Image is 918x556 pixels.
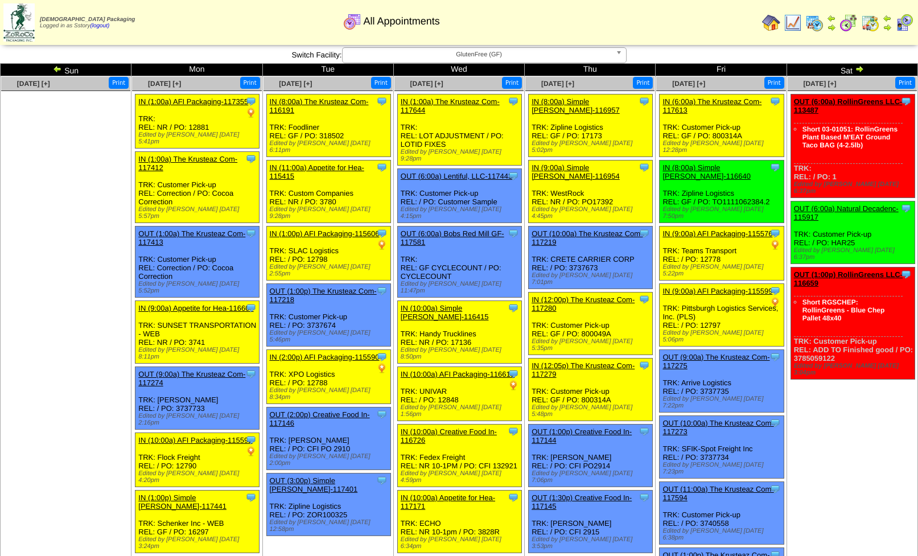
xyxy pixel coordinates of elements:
div: Edited by [PERSON_NAME] [DATE] 6:34pm [401,536,521,550]
div: Edited by [PERSON_NAME] [DATE] 4:59pm [401,470,521,484]
div: Edited by [PERSON_NAME] [DATE] 4:20pm [138,470,259,484]
a: IN (6:00a) The Krusteaz Com-117613 [662,97,761,114]
button: Print [240,77,260,89]
a: [DATE] [+] [279,80,312,88]
img: Tooltip [639,294,650,305]
a: [DATE] [+] [803,80,836,88]
a: OUT (2:00p) Creative Food In-117146 [270,410,370,427]
div: Edited by [PERSON_NAME] [DATE] 5:46pm [270,330,390,343]
img: Tooltip [245,434,257,446]
img: Tooltip [245,368,257,380]
a: [DATE] [+] [148,80,181,88]
a: OUT (6:00a) Bobs Red Mill GF-117581 [401,229,504,246]
div: TRK: Fedex Freight REL: NR 10-1PM / PO: CFI 132921 [397,425,521,487]
div: Edited by [PERSON_NAME] [DATE] 4:45pm [532,206,652,220]
a: IN (9:00a) AFI Packaging-115576 [662,229,772,238]
a: OUT (6:00a) Lentiful, LLC-117443 [401,172,512,180]
img: zoroco-logo-small.webp [3,3,35,42]
span: [DEMOGRAPHIC_DATA] Packaging [40,17,135,23]
a: IN (2:00p) AFI Packaging-115590 [270,353,380,361]
img: Tooltip [769,417,781,429]
div: Edited by [PERSON_NAME] [DATE] 5:02pm [532,140,652,154]
div: TRK: Zipline Logistics REL: / PO: ZOR100325 [266,473,390,536]
a: IN (8:00a) The Krusteaz Com-116191 [270,97,369,114]
a: OUT (9:00a) The Krusteaz Com-117274 [138,370,245,387]
div: TRK: REL: GF CYCLECOUNT / PO: CYCLECOUNT [397,226,521,298]
a: IN (1:00a) The Krusteaz Com-117644 [401,97,500,114]
img: Tooltip [376,409,388,420]
img: Tooltip [769,96,781,107]
div: TRK: ECHO REL: NR 10-1pm / PO: 3828R [397,491,521,553]
a: IN (1:00a) AFI Packaging-117355 [138,97,248,106]
span: All Appointments [364,15,440,27]
img: arrowleft.gif [53,64,62,73]
div: TRK: [PERSON_NAME] REL: / PO: 3737733 [135,367,260,430]
img: PO [245,107,257,118]
a: OUT (1:00p) The Krusteaz Com-117218 [270,287,377,304]
div: Edited by [PERSON_NAME] [DATE] 3:04pm [794,363,915,376]
img: Tooltip [245,153,257,164]
a: OUT (1:00p) RollinGreens LLC-116659 [794,270,903,287]
img: PO [376,363,388,374]
a: OUT (3:00p) Simple [PERSON_NAME]-117401 [270,476,358,493]
div: TRK: REL: / PO: 1 [791,94,915,198]
img: arrowleft.gif [883,14,892,23]
div: TRK: REL: LOT ADJUSTMENT / PO: LOTID FIXES [397,94,521,166]
span: [DATE] [+] [17,80,50,88]
div: TRK: UNIVAR REL: / PO: 12848 [397,367,521,421]
div: TRK: Arrive Logistics REL: / PO: 3737735 [660,350,784,413]
img: Tooltip [376,96,388,107]
div: TRK: Customer Pick-up REL: GF / PO: 800049A [529,293,653,355]
img: Tooltip [769,162,781,173]
img: Tooltip [508,170,519,182]
img: Tooltip [376,285,388,296]
a: IN (9:00a) Appetite for Hea-116607 [138,304,253,312]
div: Edited by [PERSON_NAME] [DATE] 7:22pm [662,396,783,409]
a: Short 03-01051: RollinGreens Plant Based M'EAT Ground Taco BAG (4-2.5lb) [802,125,898,149]
img: Tooltip [639,96,650,107]
div: Edited by [PERSON_NAME] [DATE] 12:58pm [270,519,390,533]
a: IN (12:05p) The Krusteaz Com-117279 [532,361,635,378]
img: Tooltip [508,426,519,437]
div: Edited by [PERSON_NAME] [DATE] 2:00pm [270,453,390,467]
div: Edited by [PERSON_NAME] [DATE] 11:47pm [401,281,521,294]
div: Edited by [PERSON_NAME] [DATE] 7:01pm [532,272,652,286]
div: Edited by [PERSON_NAME] [DATE] 5:57pm [138,206,259,220]
img: Tooltip [769,483,781,495]
span: Logged in as Sstory [40,17,135,29]
div: Edited by [PERSON_NAME] [DATE] 8:11pm [138,347,259,360]
div: Edited by [PERSON_NAME] [DATE] 5:22pm [662,263,783,277]
button: Print [371,77,391,89]
a: IN (10:00a) Simple [PERSON_NAME]-116415 [401,304,489,321]
div: Edited by [PERSON_NAME] [DATE] 7:23pm [662,462,783,475]
img: Tooltip [508,228,519,239]
img: Tooltip [900,269,912,280]
a: [DATE] [+] [672,80,705,88]
div: TRK: [PERSON_NAME] REL: / PO: CFI 2915 [529,491,653,553]
img: Tooltip [639,228,650,239]
div: TRK: WestRock REL: NR / PO: PO17392 [529,160,653,223]
div: TRK: Customer Pick-up REL: Correction / PO: Cocoa Correction [135,226,260,298]
div: Edited by [PERSON_NAME] [DATE] 4:15pm [401,206,521,220]
a: IN (9:00a) Simple [PERSON_NAME]-116954 [532,163,620,180]
div: TRK: Customer Pick-up REL: / PO: 3737674 [266,284,390,347]
div: Edited by [PERSON_NAME] [DATE] 2:55pm [270,263,390,277]
img: Tooltip [769,285,781,296]
div: TRK: [PERSON_NAME] REL: / PO: CFI PO 2910 [266,407,390,470]
div: TRK: SUNSET TRANSPORTATION - WEB REL: NR / PO: 3741 [135,301,260,364]
button: Print [633,77,653,89]
img: PO [769,239,781,250]
img: PO [769,296,781,308]
span: [DATE] [+] [541,80,574,88]
div: Edited by [PERSON_NAME] [DATE] 5:41pm [138,131,259,145]
div: Edited by [PERSON_NAME] [DATE] 7:50pm [662,206,783,220]
div: Edited by [PERSON_NAME] [DATE] 5:06pm [662,330,783,343]
img: Tooltip [769,351,781,363]
div: TRK: Customer Pick-up REL: / PO: Customer Sample [397,169,521,223]
div: TRK: Customer Pick-up REL: GF / PO: 800314A [529,359,653,421]
div: TRK: Schenker Inc - WEB REL: GF / PO: 16297 [135,491,260,553]
div: TRK: Pittsburgh Logistics Services, Inc. (PLS) REL: / PO: 12797 [660,284,784,347]
td: Tue [262,64,393,76]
